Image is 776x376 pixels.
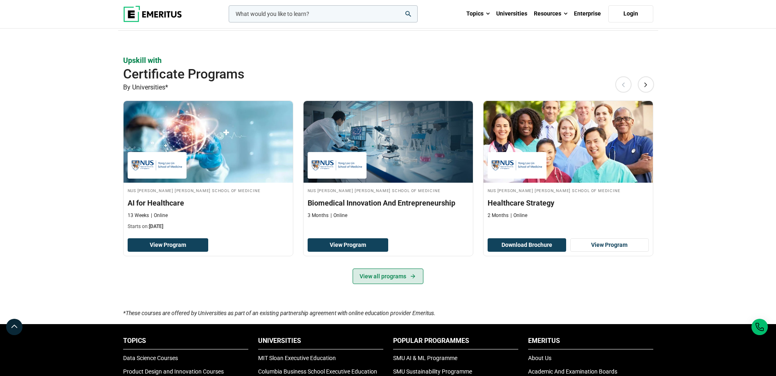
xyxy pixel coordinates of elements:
[308,238,388,252] a: View Program
[484,101,653,183] img: Healthcare Strategy | Online Strategy and Innovation Course
[528,368,617,375] a: Academic And Examination Boards
[484,101,653,223] a: Strategy and Innovation Course by NUS Yong Loo Lin School of Medicine - NUS Yong Loo Lin School o...
[511,212,527,219] p: Online
[123,368,224,375] a: Product Design and Innovation Courses
[393,368,472,375] a: SMU Sustainability Programme
[488,198,649,208] h3: Healthcare Strategy
[128,238,208,252] a: View Program
[488,212,508,219] p: 2 Months
[331,212,347,219] p: Online
[124,101,293,183] img: AI for Healthcare | Online Healthcare Course
[304,101,473,223] a: Healthcare Course by NUS Yong Loo Lin School of Medicine - NUS Yong Loo Lin School of Medicine NU...
[638,76,654,93] button: Next
[149,224,163,229] span: [DATE]
[308,198,469,208] h3: Biomedical Innovation And Entrepreneurship
[123,55,653,65] p: Upskill with
[488,238,566,252] button: Download Brochure
[258,355,336,361] a: MIT Sloan Executive Education
[304,101,473,183] img: Biomedical Innovation And Entrepreneurship | Online Healthcare Course
[128,198,289,208] h3: AI for Healthcare
[128,212,149,219] p: 13 Weeks
[123,355,178,361] a: Data Science Courses
[570,238,649,252] a: View Program
[123,66,600,82] h2: Certificate Programs
[132,156,182,175] img: NUS Yong Loo Lin School of Medicine
[608,5,653,22] a: Login
[123,82,653,93] p: By Universities*
[308,212,328,219] p: 3 Months
[124,101,293,234] a: Healthcare Course by NUS Yong Loo Lin School of Medicine - December 23, 2025 NUS Yong Loo Lin Sch...
[615,76,632,93] button: Previous
[128,223,289,230] p: Starts on:
[488,187,649,194] h4: NUS [PERSON_NAME] [PERSON_NAME] School of Medicine
[258,368,377,375] a: Columbia Business School Executive Education
[528,355,551,361] a: About Us
[128,187,289,194] h4: NUS [PERSON_NAME] [PERSON_NAME] School of Medicine
[229,5,418,22] input: woocommerce-product-search-field-0
[353,269,423,284] a: View all programs
[308,187,469,194] h4: NUS [PERSON_NAME] [PERSON_NAME] School of Medicine
[312,156,362,175] img: NUS Yong Loo Lin School of Medicine
[151,212,168,219] p: Online
[123,310,436,316] i: *These courses are offered by Universities as part of an existing partnership agreement with onli...
[393,355,457,361] a: SMU AI & ML Programme
[492,156,542,175] img: NUS Yong Loo Lin School of Medicine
